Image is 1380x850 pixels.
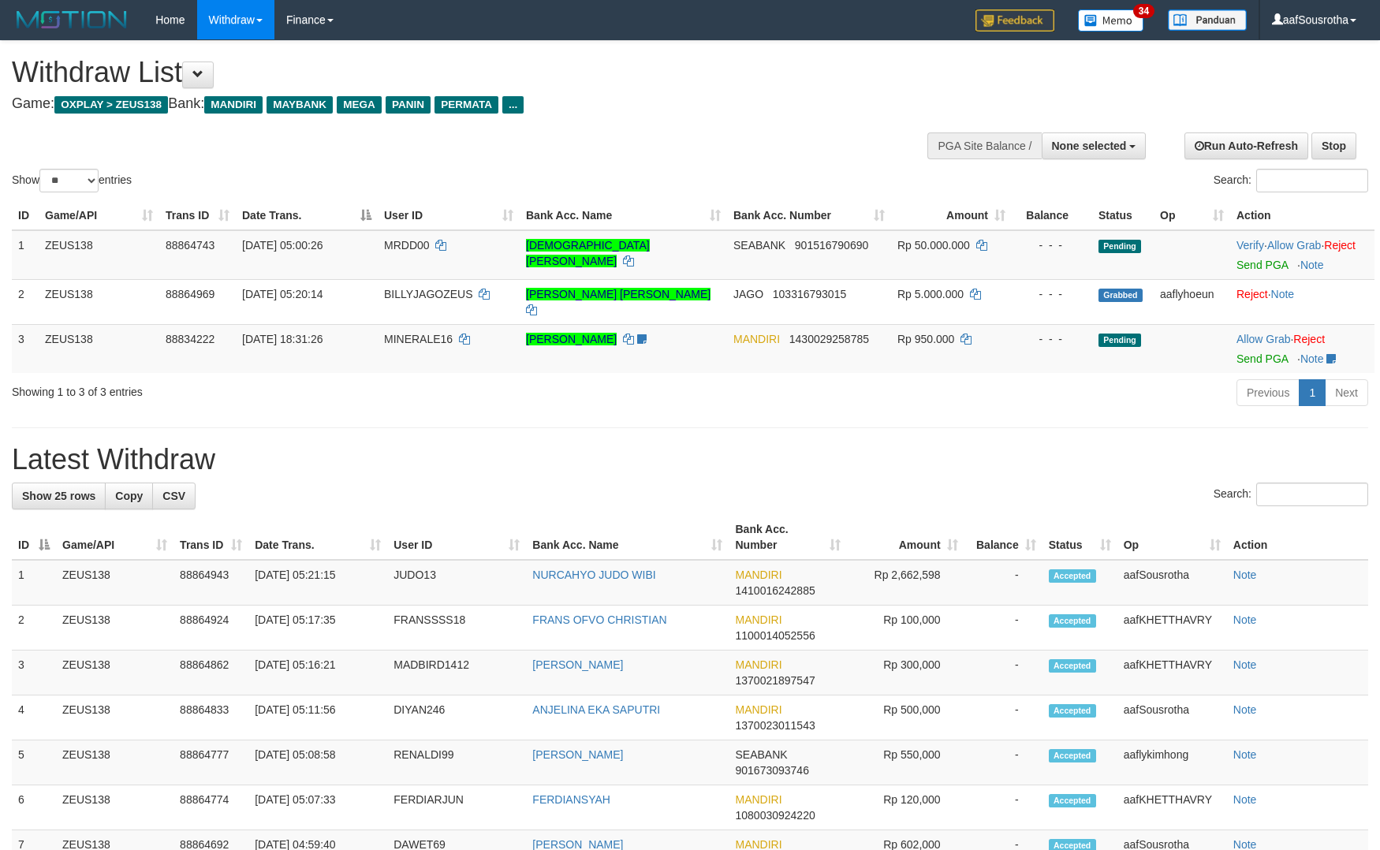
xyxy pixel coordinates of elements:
[847,740,964,785] td: Rp 550,000
[1018,286,1086,302] div: - - -
[964,740,1042,785] td: -
[56,651,173,695] td: ZEUS138
[12,96,904,112] h4: Game: Bank:
[964,651,1042,695] td: -
[1214,483,1368,506] label: Search:
[166,239,214,252] span: 88864743
[1233,658,1257,671] a: Note
[897,333,954,345] span: Rp 950.000
[1117,785,1227,830] td: aafKHETTHAVRY
[1233,569,1257,581] a: Note
[105,483,153,509] a: Copy
[927,132,1041,159] div: PGA Site Balance /
[795,239,868,252] span: Copy 901516790690 to clipboard
[173,695,248,740] td: 88864833
[1049,704,1096,718] span: Accepted
[847,695,964,740] td: Rp 500,000
[39,230,159,280] td: ZEUS138
[242,288,323,300] span: [DATE] 05:20:14
[12,515,56,560] th: ID: activate to sort column descending
[56,606,173,651] td: ZEUS138
[54,96,168,114] span: OXPLAY > ZEUS138
[964,560,1042,606] td: -
[1018,331,1086,347] div: - - -
[236,201,378,230] th: Date Trans.: activate to sort column descending
[173,606,248,651] td: 88864924
[735,703,781,716] span: MANDIRI
[1049,749,1096,762] span: Accepted
[1042,515,1117,560] th: Status: activate to sort column ascending
[532,569,655,581] a: NURCAHYO JUDO WIBI
[1233,793,1257,806] a: Note
[242,333,323,345] span: [DATE] 18:31:26
[847,515,964,560] th: Amount: activate to sort column ascending
[1117,740,1227,785] td: aaflykimhong
[1233,703,1257,716] a: Note
[56,785,173,830] td: ZEUS138
[735,748,787,761] span: SEABANK
[532,613,666,626] a: FRANS OFVO CHRISTIAN
[1236,352,1288,365] a: Send PGA
[56,515,173,560] th: Game/API: activate to sort column ascending
[387,695,526,740] td: DIYAN246
[387,740,526,785] td: RENALDI99
[39,169,99,192] select: Showentries
[847,560,964,606] td: Rp 2,662,598
[387,785,526,830] td: FERDIARJUN
[1293,333,1325,345] a: Reject
[173,560,248,606] td: 88864943
[735,793,781,806] span: MANDIRI
[1012,201,1092,230] th: Balance
[727,201,891,230] th: Bank Acc. Number: activate to sort column ascending
[532,793,610,806] a: FERDIANSYAH
[733,333,780,345] span: MANDIRI
[735,809,815,822] span: Copy 1080030924220 to clipboard
[847,785,964,830] td: Rp 120,000
[1300,259,1324,271] a: Note
[1236,259,1288,271] a: Send PGA
[1236,333,1293,345] span: ·
[384,333,453,345] span: MINERALE16
[248,695,387,740] td: [DATE] 05:11:56
[12,279,39,324] td: 2
[384,288,473,300] span: BILLYJAGOZEUS
[964,695,1042,740] td: -
[378,201,520,230] th: User ID: activate to sort column ascending
[1018,237,1086,253] div: - - -
[1299,379,1326,406] a: 1
[12,785,56,830] td: 6
[735,584,815,597] span: Copy 1410016242885 to clipboard
[12,695,56,740] td: 4
[1154,201,1230,230] th: Op: activate to sort column ascending
[1256,169,1368,192] input: Search:
[1052,140,1127,152] span: None selected
[384,239,430,252] span: MRDD00
[435,96,498,114] span: PERMATA
[847,651,964,695] td: Rp 300,000
[964,785,1042,830] td: -
[152,483,196,509] a: CSV
[1117,695,1227,740] td: aafSousrotha
[733,288,763,300] span: JAGO
[789,333,869,345] span: Copy 1430029258785 to clipboard
[520,201,727,230] th: Bank Acc. Name: activate to sort column ascending
[1230,279,1374,324] td: ·
[173,740,248,785] td: 88864777
[1236,333,1290,345] a: Allow Grab
[386,96,431,114] span: PANIN
[162,490,185,502] span: CSV
[1267,239,1321,252] a: Allow Grab
[1092,201,1154,230] th: Status
[532,748,623,761] a: [PERSON_NAME]
[1049,569,1096,583] span: Accepted
[964,515,1042,560] th: Balance: activate to sort column ascending
[248,785,387,830] td: [DATE] 05:07:33
[1311,132,1356,159] a: Stop
[248,606,387,651] td: [DATE] 05:17:35
[1117,515,1227,560] th: Op: activate to sort column ascending
[248,515,387,560] th: Date Trans.: activate to sort column ascending
[39,324,159,373] td: ZEUS138
[12,8,132,32] img: MOTION_logo.png
[56,740,173,785] td: ZEUS138
[12,378,563,400] div: Showing 1 to 3 of 3 entries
